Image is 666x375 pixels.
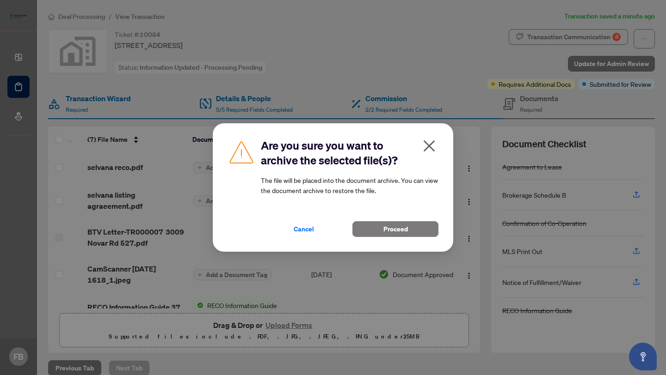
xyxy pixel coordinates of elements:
span: Cancel [294,222,314,236]
span: Proceed [383,222,408,236]
button: Proceed [352,221,438,237]
button: Cancel [261,221,347,237]
button: Open asap [629,343,657,370]
h2: Are you sure you want to archive the selected file(s)? [261,138,438,168]
span: close [422,139,437,153]
img: Caution Icon [228,138,255,166]
article: The file will be placed into the document archive. You can view the document archive to restore t... [261,175,438,195]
